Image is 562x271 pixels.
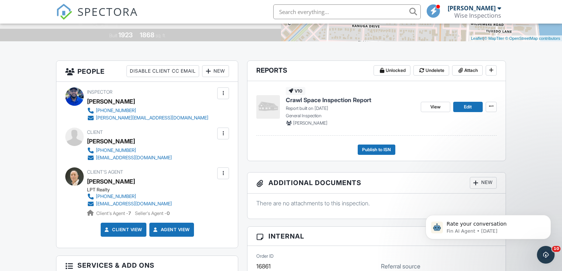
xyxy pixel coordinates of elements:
a: [PHONE_NUMBER] [87,107,208,114]
a: [PERSON_NAME] [87,176,135,187]
strong: 0 [167,211,170,216]
span: Client's Agent - [96,211,132,216]
iframe: Intercom notifications message [414,199,562,251]
iframe: Intercom live chat [537,246,555,264]
span: Built [109,33,117,38]
div: 1868 [140,31,155,39]
h3: People [56,61,238,82]
label: Referral source [381,262,420,270]
div: [PHONE_NUMBER] [96,147,136,153]
div: 1923 [118,31,133,39]
div: [EMAIL_ADDRESS][DOMAIN_NAME] [96,155,172,161]
a: [EMAIL_ADDRESS][DOMAIN_NAME] [87,154,172,161]
div: | [469,35,562,42]
div: [PHONE_NUMBER] [96,108,136,114]
span: Client [87,129,103,135]
a: [PHONE_NUMBER] [87,147,172,154]
div: [EMAIL_ADDRESS][DOMAIN_NAME] [96,201,172,207]
a: [PERSON_NAME][EMAIL_ADDRESS][DOMAIN_NAME] [87,114,208,122]
a: SPECTORA [56,10,138,25]
p: There are no attachments to this inspection. [256,199,496,207]
h3: Internal [247,227,505,246]
strong: 7 [128,211,131,216]
div: [PERSON_NAME] [87,136,135,147]
span: Inspector [87,89,112,95]
a: Leaflet [471,36,483,41]
div: Wise Inspections [454,12,501,19]
div: [PHONE_NUMBER] [96,194,136,199]
span: sq. ft. [156,33,166,38]
h3: Additional Documents [247,173,505,194]
div: Disable Client CC Email [126,65,199,77]
div: LPT Realty [87,187,178,193]
label: Order ID [256,253,274,260]
div: New [470,177,497,189]
input: Search everything... [273,4,421,19]
div: New [202,65,229,77]
span: SPECTORA [77,4,138,19]
img: The Best Home Inspection Software - Spectora [56,4,72,20]
div: [PERSON_NAME] [87,96,135,107]
a: © OpenStreetMap contributors [505,36,560,41]
span: 10 [552,246,561,252]
div: [PERSON_NAME][EMAIL_ADDRESS][DOMAIN_NAME] [96,115,208,121]
a: Agent View [152,226,190,233]
a: © MapTiler [484,36,504,41]
a: [EMAIL_ADDRESS][DOMAIN_NAME] [87,200,172,208]
span: Seller's Agent - [135,211,170,216]
a: [PHONE_NUMBER] [87,193,172,200]
div: [PERSON_NAME] [448,4,496,12]
span: Client's Agent [87,169,123,175]
a: Client View [103,226,142,233]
